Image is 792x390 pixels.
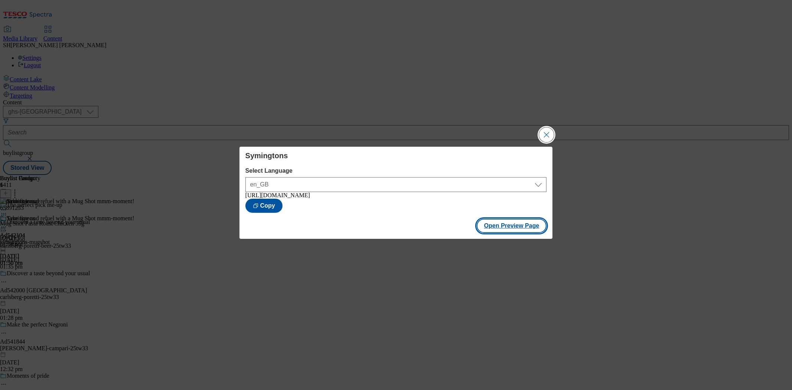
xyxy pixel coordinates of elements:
div: Modal [239,147,553,239]
h4: Symingtons [245,151,547,160]
div: [URL][DOMAIN_NAME] [245,192,547,199]
button: Open Preview Page [477,219,547,233]
button: Copy [245,199,283,213]
label: Select Language [245,168,547,174]
button: Close Modal [539,127,554,142]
